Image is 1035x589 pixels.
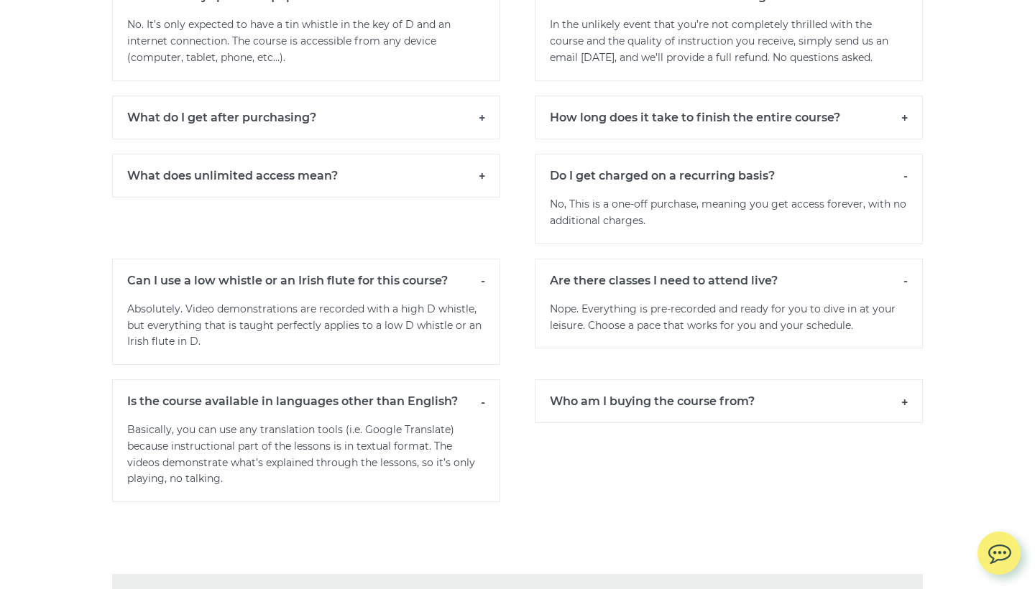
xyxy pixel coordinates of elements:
[977,532,1021,568] img: chat.svg
[535,196,923,244] p: No, This is a one-off purchase, meaning you get access forever, with no additional charges.
[112,422,500,502] p: Basically, you can use any translation tools (i.e. Google Translate) because instructional part o...
[112,379,500,422] h6: Is the course available in languages other than English?
[112,301,500,365] p: Absolutely. Video demonstrations are recorded with a high D whistle, but everything that is taugh...
[112,259,500,302] h6: Can I use a low whistle or an Irish flute for this course?
[535,301,923,349] p: Nope. Everything is pre-recorded and ready for you to dive in at your leisure. Choose a pace that...
[112,17,500,80] p: No. It’s only expected to have a tin whistle in the key of D and an internet connection. The cour...
[535,17,923,80] p: In the unlikely event that you’re not completely thrilled with the course and the quality of inst...
[535,96,923,139] h6: How long does it take to finish the entire course?
[535,379,923,423] h6: Who am I buying the course from?
[535,154,923,197] h6: Do I get charged on a recurring basis?
[112,154,500,198] h6: What does unlimited access mean?
[112,96,500,139] h6: What do I get after purchasing?
[535,259,923,302] h6: Are there classes I need to attend live?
